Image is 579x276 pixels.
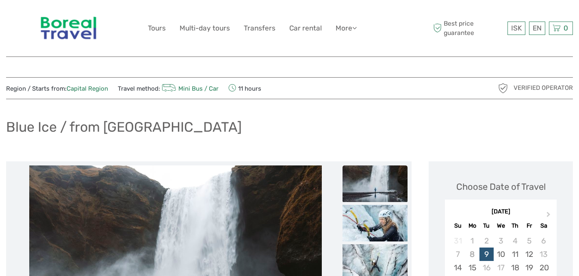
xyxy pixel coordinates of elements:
div: Not available Saturday, September 6th, 2025 [536,234,551,248]
img: 23b402b8d0c94d69990e76642e6f4044_slider_thumbnail.jpeg [343,165,408,202]
span: Travel method: [118,83,219,94]
a: Transfers [244,22,275,34]
div: Not available Saturday, September 13th, 2025 [536,248,551,261]
div: Su [451,220,465,231]
div: Choose Tuesday, September 9th, 2025 [479,248,494,261]
div: Not available Sunday, August 31st, 2025 [451,234,465,248]
a: Car rental [289,22,322,34]
div: Choose Thursday, September 11th, 2025 [508,248,522,261]
div: Not available Monday, September 8th, 2025 [465,248,479,261]
div: Choose Date of Travel [456,180,546,193]
h1: Blue Ice / from [GEOGRAPHIC_DATA] [6,119,242,135]
div: Not available Tuesday, September 16th, 2025 [479,261,494,274]
span: ISK [511,24,522,32]
div: Not available Tuesday, September 2nd, 2025 [479,234,494,248]
div: Not available Monday, September 1st, 2025 [465,234,479,248]
a: More [336,22,357,34]
div: We [494,220,508,231]
img: 346-854fea8c-10b9-4d52-aacf-0976180d9f3a_logo_big.jpg [35,6,102,50]
span: 0 [562,24,569,32]
div: [DATE] [445,208,557,216]
div: Choose Sunday, September 14th, 2025 [451,261,465,274]
div: Choose Friday, September 12th, 2025 [522,248,536,261]
div: Not available Wednesday, September 3rd, 2025 [494,234,508,248]
div: Not available Friday, September 5th, 2025 [522,234,536,248]
div: Fr [522,220,536,231]
div: Tu [479,220,494,231]
div: Choose Saturday, September 20th, 2025 [536,261,551,274]
div: EN [529,22,545,35]
span: Best price guarantee [431,19,505,37]
div: Sa [536,220,551,231]
div: Th [508,220,522,231]
div: Not available Sunday, September 7th, 2025 [451,248,465,261]
a: Tours [148,22,166,34]
span: Region / Starts from: [6,85,108,93]
button: Next Month [543,210,556,223]
div: Choose Wednesday, September 10th, 2025 [494,248,508,261]
div: Not available Thursday, September 4th, 2025 [508,234,522,248]
div: Choose Monday, September 15th, 2025 [465,261,479,274]
div: Choose Friday, September 19th, 2025 [522,261,536,274]
span: Verified Operator [514,84,573,92]
div: Mo [465,220,479,231]
img: verified_operator_grey_128.png [497,82,510,95]
a: Mini Bus / Car [160,85,219,92]
div: Choose Thursday, September 18th, 2025 [508,261,522,274]
span: 11 hours [228,83,261,94]
a: Multi-day tours [180,22,230,34]
div: Not available Wednesday, September 17th, 2025 [494,261,508,274]
a: Capital Region [67,85,108,92]
img: 221f8e3f44d3485180f8a82790f4a0f7_slider_thumbnail.jpeg [343,205,408,241]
